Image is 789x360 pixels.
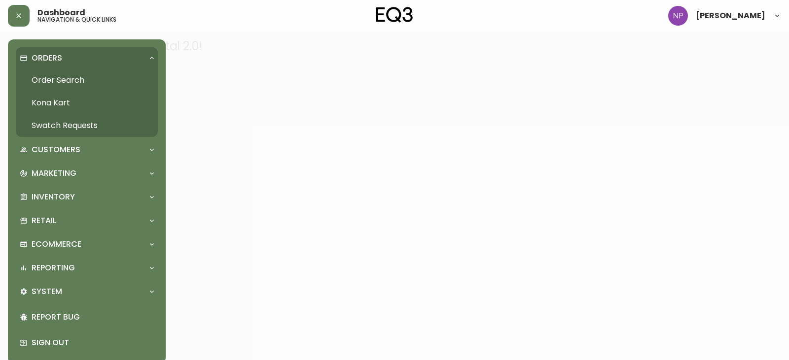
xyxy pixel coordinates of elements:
div: Ecommerce [16,233,158,255]
div: Customers [16,139,158,161]
div: Report Bug [16,304,158,330]
p: Marketing [32,168,76,179]
div: Retail [16,210,158,231]
p: Customers [32,144,80,155]
img: logo [376,7,413,23]
div: Marketing [16,163,158,184]
p: Orders [32,53,62,64]
p: System [32,286,62,297]
span: Dashboard [37,9,85,17]
img: 50f1e64a3f95c89b5c5247455825f96f [668,6,688,26]
div: System [16,281,158,302]
span: [PERSON_NAME] [696,12,765,20]
a: Swatch Requests [16,114,158,137]
div: Orders [16,47,158,69]
div: Sign Out [16,330,158,356]
p: Ecommerce [32,239,81,250]
p: Inventory [32,192,75,202]
p: Report Bug [32,312,154,323]
a: Kona Kart [16,92,158,114]
p: Sign Out [32,337,154,348]
div: Reporting [16,257,158,279]
p: Retail [32,215,56,226]
div: Inventory [16,186,158,208]
p: Reporting [32,262,75,273]
a: Order Search [16,69,158,92]
h5: navigation & quick links [37,17,116,23]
